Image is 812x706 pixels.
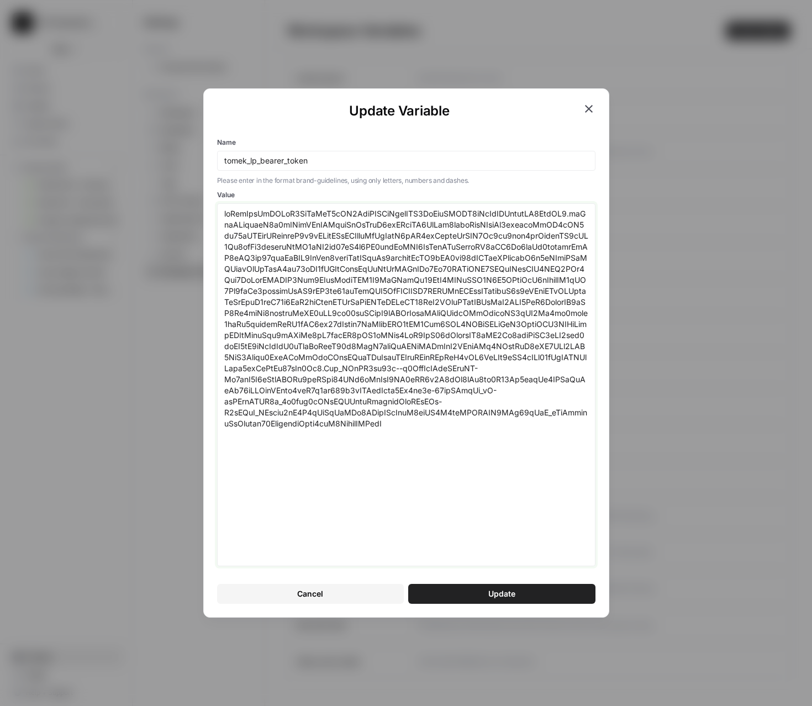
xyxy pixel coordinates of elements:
h1: Update Variable [217,102,582,120]
span: Update [488,588,515,599]
button: Update [408,584,595,604]
p: Please enter in the format brand-guidelines, using only letters, numbers and dashes. [217,175,595,186]
label: Name [217,138,595,147]
span: Cancel [297,588,323,599]
textarea: loRemIpsUmDOLoR3SiTaMeT5cON2AdiPISCiNgelITS3DoEiuSMODT8iNcIdIDUntutLA8EtdOL9.maGnaALiquaeN8a0mINi... [224,208,588,561]
label: Value [217,190,595,200]
button: Cancel [217,584,404,604]
input: variable-name [224,156,588,166]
